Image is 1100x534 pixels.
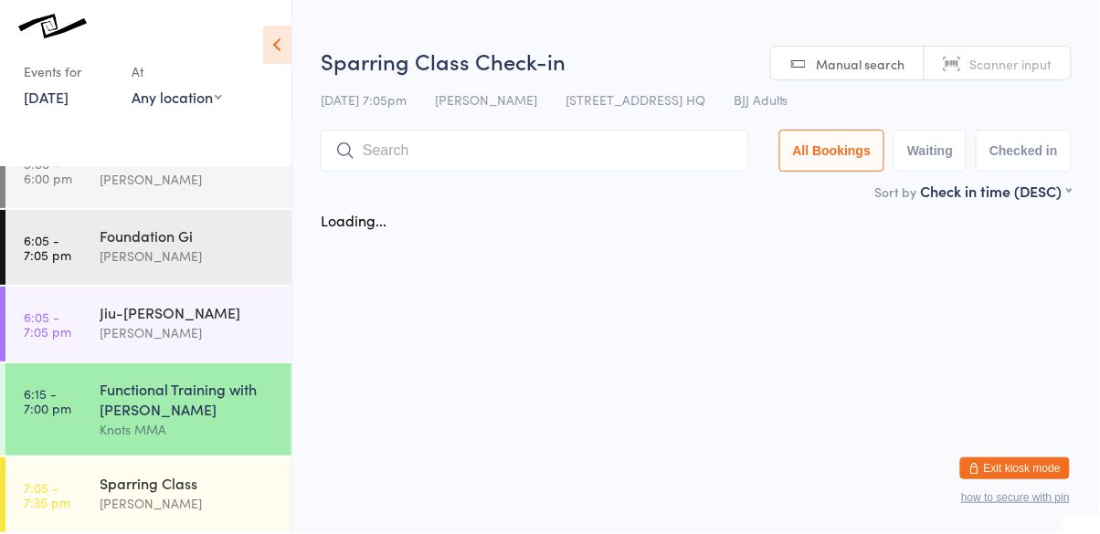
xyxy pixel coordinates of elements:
time: 7:05 - 7:35 pm [24,480,70,509]
a: 6:05 -7:05 pmJiu-[PERSON_NAME][PERSON_NAME] [5,287,291,361]
a: [DATE] [24,87,69,107]
div: Events for [24,57,113,87]
time: 5:00 - 6:00 pm [24,156,72,185]
input: Search [321,130,749,172]
time: 6:05 - 7:05 pm [24,233,71,262]
button: All Bookings [779,130,885,172]
div: Jiu-[PERSON_NAME] [100,302,276,322]
div: Knots MMA [100,419,276,440]
span: [STREET_ADDRESS] HQ [566,90,705,109]
a: 6:15 -7:00 pmFunctional Training with [PERSON_NAME]Knots MMA [5,363,291,455]
div: [PERSON_NAME] [100,169,276,190]
img: Knots Jiu-Jitsu [18,14,87,38]
div: [PERSON_NAME] [100,493,276,514]
span: [DATE] 7:05pm [321,90,407,109]
a: 6:05 -7:05 pmFoundation Gi[PERSON_NAME] [5,210,291,285]
span: Manual search [817,55,905,73]
span: Scanner input [970,55,1052,73]
button: how to secure with pin [961,491,1070,504]
div: Foundation Gi [100,225,276,246]
a: 7:05 -7:35 pmSparring Class[PERSON_NAME] [5,457,291,532]
div: Any location [132,87,222,107]
label: Sort by [875,183,917,201]
button: Exit kiosk mode [960,457,1070,479]
div: [PERSON_NAME] [100,322,276,343]
button: Checked in [976,130,1072,172]
a: 5:00 -6:00 pmYouth 9-13[PERSON_NAME] [5,133,291,208]
time: 6:15 - 7:00 pm [24,386,71,415]
span: [PERSON_NAME] [435,90,537,109]
div: Check in time (DESC) [921,181,1072,201]
div: At [132,57,222,87]
div: [PERSON_NAME] [100,246,276,267]
div: Functional Training with [PERSON_NAME] [100,379,276,419]
button: Waiting [894,130,967,172]
div: Sparring Class [100,473,276,493]
span: BJJ Adults [734,90,788,109]
div: Loading... [321,210,386,230]
time: 6:05 - 7:05 pm [24,309,71,339]
h2: Sparring Class Check-in [321,46,1072,76]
